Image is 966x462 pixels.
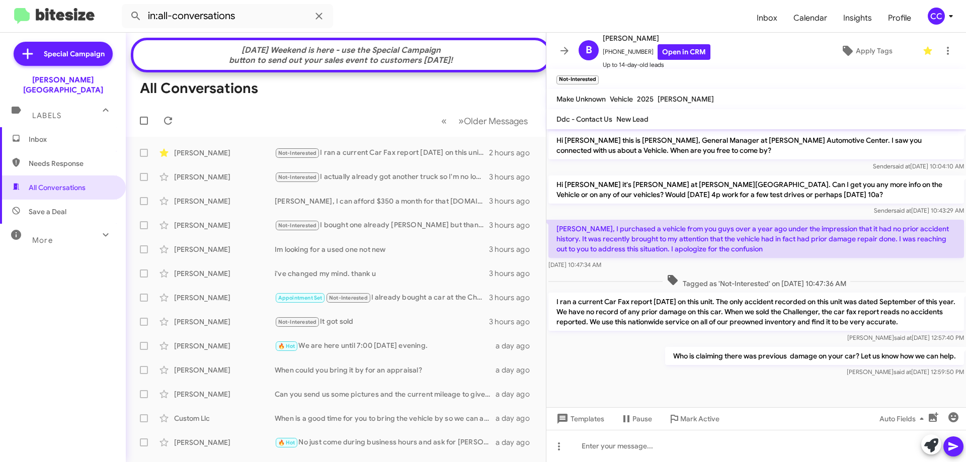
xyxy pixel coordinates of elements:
span: All Conversations [29,182,86,193]
div: 3 hours ago [489,244,538,254]
span: Not-Interested [278,222,317,229]
span: More [32,236,53,245]
span: Needs Response [29,158,114,168]
span: Labels [32,111,61,120]
button: Next [452,111,534,131]
a: Profile [880,4,919,33]
div: I already bought a car at the Chevrolet place in [GEOGRAPHIC_DATA] [275,292,489,304]
div: I ran a current Car Fax report [DATE] on this unit. The only accident recorded on this unit was d... [275,147,489,159]
span: « [441,115,447,127]
span: Sender [DATE] 10:43:29 AM [874,207,964,214]
span: Make Unknown [556,95,606,104]
span: said at [894,207,911,214]
nav: Page navigation example [436,111,534,131]
span: Auto Fields [879,410,928,428]
div: [PERSON_NAME] [174,148,275,158]
span: 2025 [637,95,654,104]
p: I ran a current Car Fax report [DATE] on this unit. The only accident recorded on this unit was d... [548,293,964,331]
span: [PERSON_NAME] [658,95,714,104]
span: said at [894,368,911,376]
div: It got sold [275,316,489,328]
span: Special Campaign [44,49,105,59]
div: 3 hours ago [489,220,538,230]
div: [PERSON_NAME] [174,293,275,303]
div: [PERSON_NAME] [174,365,275,375]
div: 3 hours ago [489,293,538,303]
span: Mark Active [680,410,719,428]
div: 3 hours ago [489,172,538,182]
a: Calendar [785,4,835,33]
span: [PERSON_NAME] [DATE] 12:59:50 PM [847,368,964,376]
div: a day ago [496,437,538,447]
span: Not-Interested [278,150,317,156]
button: Pause [612,410,660,428]
div: i've changed my mind. thank u [275,268,489,279]
div: [PERSON_NAME] [174,437,275,447]
div: [PERSON_NAME] [174,244,275,254]
button: Apply Tags [815,42,918,60]
div: a day ago [496,389,538,399]
span: Tagged as 'Not-Interested' on [DATE] 10:47:36 AM [663,274,850,289]
span: Not-Interested [329,295,368,301]
a: Open in CRM [658,44,710,60]
h1: All Conversations [140,80,258,97]
div: Im looking for a used one not new [275,244,489,254]
div: CC [928,8,945,25]
div: a day ago [496,365,538,375]
span: Pause [632,410,652,428]
button: Mark Active [660,410,728,428]
span: said at [893,162,910,170]
div: Can you send us some pictures and the current mileage to give you an estimate? [275,389,496,399]
small: Not-Interested [556,75,599,84]
div: I actually already got another truck so I'm no longer shopping [275,171,489,183]
span: Ddc - Contact Us [556,115,612,124]
div: [PERSON_NAME] [174,196,275,206]
span: Save a Deal [29,207,66,217]
span: Not-Interested [278,174,317,180]
div: 3 hours ago [489,317,538,327]
span: said at [894,334,912,341]
div: When is a good time for you to bring the vehicle by so we can appraise it for you? [275,413,496,423]
div: We are here until 7:00 [DATE] evening. [275,340,496,352]
button: Auto Fields [871,410,936,428]
span: Older Messages [464,116,528,127]
span: [PERSON_NAME] [DATE] 12:57:40 PM [847,334,964,341]
div: When could you bring it by for an appraisal? [275,365,496,375]
button: Templates [546,410,612,428]
button: CC [919,8,955,25]
div: a day ago [496,341,538,351]
div: I bought one already [PERSON_NAME] but thank you for checking on me sir!!! [275,220,489,231]
span: 🔥 Hot [278,343,295,349]
div: a day ago [496,413,538,423]
span: Not-Interested [278,319,317,325]
a: Inbox [749,4,785,33]
div: [PERSON_NAME] [174,341,275,351]
div: No just come during business hours and ask for [PERSON_NAME] [275,437,496,448]
div: 3 hours ago [489,268,538,279]
div: [DATE] Weekend is here - use the Special Campaign button to send out your sales event to customer... [138,45,544,65]
input: Search [122,4,333,28]
div: [PERSON_NAME] [174,317,275,327]
span: [PHONE_NUMBER] [603,44,710,60]
div: [PERSON_NAME], I can afford $350 a month for that [DOMAIN_NAME] I told him the deal was gone I wa... [275,196,489,206]
span: » [458,115,464,127]
span: Apply Tags [856,42,893,60]
div: [PERSON_NAME] [174,389,275,399]
div: [PERSON_NAME] [174,172,275,182]
p: Hi [PERSON_NAME] this is [PERSON_NAME], General Manager at [PERSON_NAME] Automotive Center. I saw... [548,131,964,159]
div: [PERSON_NAME] [174,268,275,279]
span: 🔥 Hot [278,439,295,446]
span: [PERSON_NAME] [603,32,710,44]
a: Special Campaign [14,42,113,66]
span: Inbox [29,134,114,144]
div: 2 hours ago [489,148,538,158]
span: Appointment Set [278,295,323,301]
span: [DATE] 10:47:34 AM [548,261,601,268]
div: [PERSON_NAME] [174,220,275,230]
div: Custom Llc [174,413,275,423]
div: 3 hours ago [489,196,538,206]
span: Insights [835,4,880,33]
